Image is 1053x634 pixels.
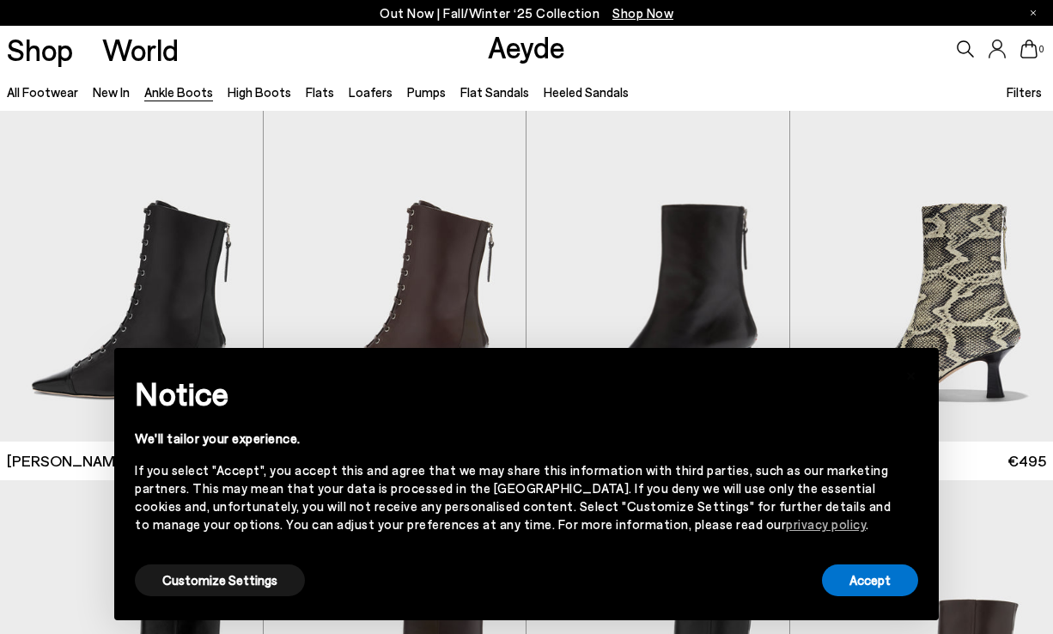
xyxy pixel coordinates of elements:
span: [PERSON_NAME] [7,450,130,472]
a: Aeyde [488,28,565,64]
div: 1 / 6 [526,111,789,441]
a: Next slide Previous slide [526,111,789,441]
span: Navigate to /collections/new-in [612,5,673,21]
img: Gwen Lace-Up Boots [264,111,526,441]
a: All Footwear [7,84,78,100]
a: privacy policy [786,516,866,532]
button: Customize Settings [135,564,305,596]
a: High Boots [228,84,291,100]
a: Flat Sandals [460,84,529,100]
h2: Notice [135,371,891,416]
span: Filters [1007,84,1042,100]
a: Ankle Boots [144,84,213,100]
div: If you select "Accept", you accept this and agree that we may share this information with third p... [135,461,891,533]
a: Heeled Sandals [544,84,629,100]
span: 0 [1038,45,1046,54]
a: 0 [1020,40,1038,58]
span: €495 [1007,450,1046,472]
a: World [102,34,179,64]
a: Loafers [349,84,393,100]
div: We'll tailor your experience. [135,430,891,448]
span: × [905,361,917,386]
a: Shop [7,34,73,64]
a: Flats [306,84,334,100]
a: Pumps [407,84,446,100]
button: Close this notice [891,353,932,394]
p: Out Now | Fall/Winter ‘25 Collection [380,3,673,24]
img: Elina Ankle Boots [526,111,789,441]
button: Accept [822,564,918,596]
a: New In [93,84,130,100]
